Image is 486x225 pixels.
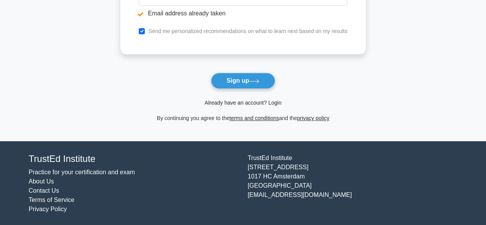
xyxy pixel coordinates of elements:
div: TrustEd Institute [STREET_ADDRESS] 1017 HC Amsterdam [GEOGRAPHIC_DATA] [EMAIL_ADDRESS][DOMAIN_NAME] [243,153,462,214]
div: By continuing you agree to the and the [116,113,370,123]
a: Practice for your certification and exam [29,169,135,175]
a: terms and conditions [229,115,279,121]
a: Privacy Policy [29,206,67,212]
label: Send me personalized recommendations on what to learn next based on my results [148,28,347,34]
a: Contact Us [29,187,59,194]
a: Already have an account? Login [204,100,281,106]
h4: TrustEd Institute [29,153,239,165]
a: About Us [29,178,54,185]
button: Sign up [211,73,275,89]
a: privacy policy [297,115,329,121]
a: Terms of Service [29,197,75,203]
li: Email address already taken [139,9,347,18]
